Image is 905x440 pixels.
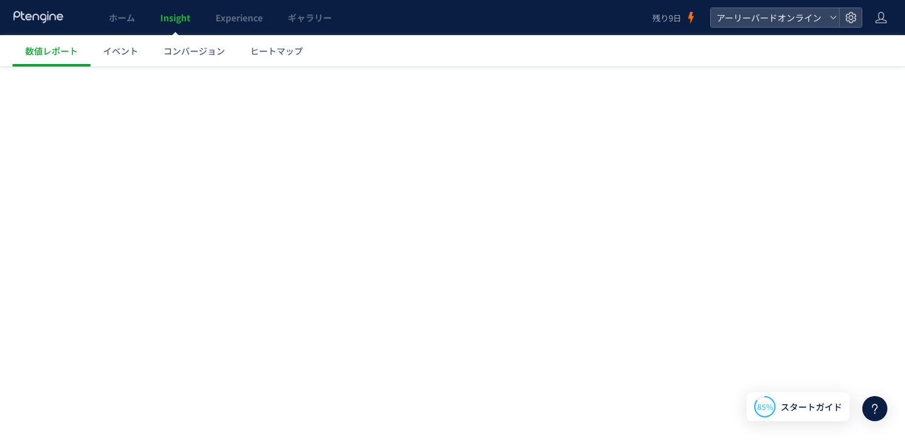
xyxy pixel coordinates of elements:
span: アーリーバードオンライン [713,8,825,27]
span: イベント [103,45,138,57]
span: 残り9日 [652,12,681,24]
span: ホーム [109,11,135,24]
span: 85% [757,401,773,412]
span: ギャラリー [288,11,332,24]
span: コンバージョン [163,45,225,57]
span: Insight [160,11,190,24]
span: 数値レポート [25,45,78,57]
span: ヒートマップ [250,45,303,57]
span: Experience [216,11,263,24]
span: スタートガイド [781,400,842,414]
